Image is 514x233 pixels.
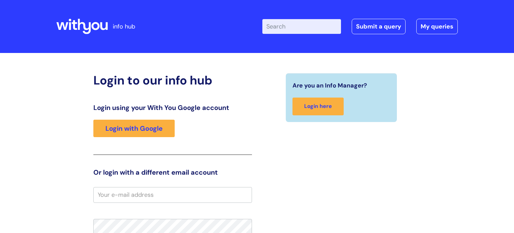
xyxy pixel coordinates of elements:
input: Your e-mail address [93,187,252,202]
h3: Or login with a different email account [93,168,252,176]
a: Submit a query [352,19,406,34]
a: My queries [416,19,458,34]
a: Login with Google [93,120,175,137]
a: Login here [292,98,344,115]
input: Search [262,19,341,34]
h2: Login to our info hub [93,73,252,88]
h3: Login using your With You Google account [93,104,252,112]
span: Are you an Info Manager? [292,80,367,91]
p: info hub [113,21,135,32]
